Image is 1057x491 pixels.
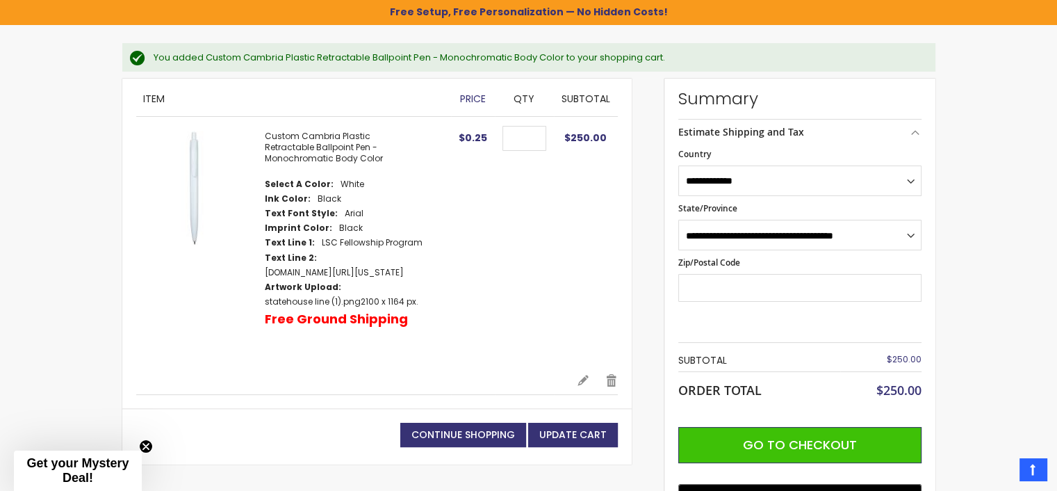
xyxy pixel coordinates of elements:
[265,267,404,278] dd: [DOMAIN_NAME][URL][US_STATE]
[678,380,762,399] strong: Order Total
[887,353,921,365] span: $250.00
[318,193,341,204] dd: Black
[14,451,142,491] div: Get your Mystery Deal!Close teaser
[143,92,165,106] span: Item
[678,88,921,110] strong: Summary
[539,428,607,442] span: Update Cart
[678,257,740,268] span: Zip/Postal Code
[265,252,317,264] dt: Text Line 2
[345,208,363,219] dd: Arial
[26,456,129,485] span: Get your Mystery Deal!
[154,51,921,64] div: You added Custom Cambria Plastic Retractable Ballpoint Pen - Monochromatic Body Color to your sho...
[322,237,423,248] dd: LSC Fellowship Program
[265,130,383,164] a: Custom Cambria Plastic Retractable Ballpoint Pen - Monochromatic Body Color
[460,92,486,106] span: Price
[678,202,737,214] span: State/Province
[1019,458,1047,481] a: Top
[400,423,526,447] a: Continue Shopping
[514,92,534,106] span: Qty
[265,179,334,190] dt: Select A Color
[265,193,311,204] dt: Ink Color
[265,237,315,248] dt: Text Line 1
[411,428,515,442] span: Continue Shopping
[678,427,921,463] button: Go to Checkout
[139,440,153,453] button: Close teaser
[265,296,361,307] a: statehouse line (1).png
[136,131,251,245] img: Custom Cambria Plastic Retractable Ballpoint Pen - Monochromatic Body Color-White
[528,423,618,447] button: Update Cart
[876,382,921,399] span: $250.00
[265,296,418,307] dd: 2100 x 1164 px.
[564,131,607,145] span: $250.00
[265,311,408,328] p: Free Ground Shipping
[136,131,265,360] a: Custom Cambria Plastic Retractable Ballpoint Pen - Monochromatic Body Color-White
[743,436,857,453] span: Go to Checkout
[339,223,363,234] dd: Black
[341,179,364,190] dd: White
[265,282,341,293] dt: Artwork Upload
[265,208,338,219] dt: Text Font Style
[678,125,804,138] strong: Estimate Shipping and Tax
[678,350,840,371] th: Subtotal
[678,148,711,160] span: Country
[265,223,332,234] dt: Imprint Color
[562,92,610,106] span: Subtotal
[459,131,487,145] span: $0.25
